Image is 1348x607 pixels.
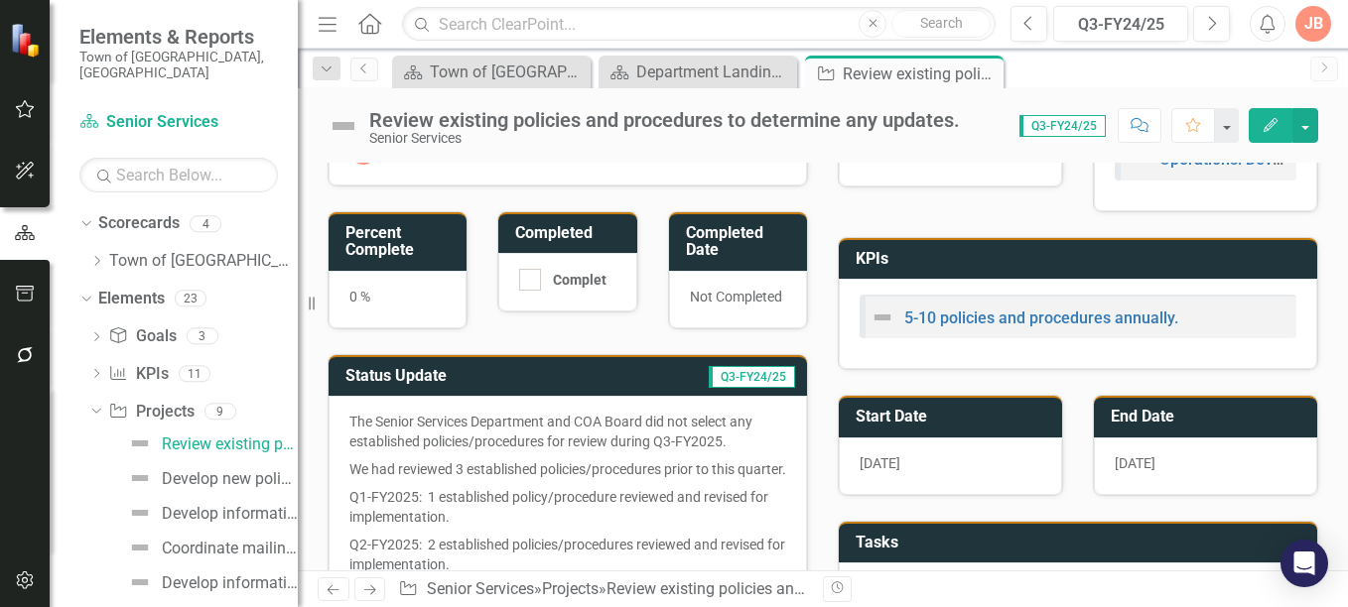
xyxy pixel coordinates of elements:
a: Town of [GEOGRAPHIC_DATA] Page [397,60,586,84]
a: Review existing policies and procedures to determine any updates. [123,427,298,459]
h3: Tasks [856,534,1307,551]
a: Develop new policies and procedures. [123,462,298,494]
h3: Completed Date [686,224,797,259]
div: 0 % [329,271,467,328]
div: Open Intercom Messenger [1281,540,1328,587]
img: Not Defined [871,305,894,329]
a: Develop informational welcome letter to residents age [DEMOGRAPHIC_DATA]+ who are not currently e... [123,497,298,529]
div: Department Landing Page [636,60,792,84]
img: Not Defined [128,501,152,525]
a: Elements [98,288,165,310]
a: Town of [GEOGRAPHIC_DATA] [109,250,298,273]
span: Search [920,15,963,31]
div: Review existing policies and procedures to determine any updates. [607,579,1070,598]
img: Not Defined [128,431,152,455]
span: [DATE] [860,455,900,471]
a: Projects [542,579,599,598]
p: We had reviewed 3 established policies/procedures prior to this quarter. [349,455,786,483]
a: Scorecards [98,212,180,235]
h3: Percent Complete [345,224,457,259]
a: Projects [108,401,194,424]
img: Not Defined [128,570,152,594]
button: Q3-FY24/25 [1053,6,1188,42]
h3: Status Update [345,367,587,385]
img: ClearPoint Strategy [10,23,45,58]
div: Review existing policies and procedures to determine any updates. [369,109,960,131]
div: 23 [175,291,206,307]
button: Search [891,10,991,38]
span: Q3-FY24/25 [709,366,795,388]
div: Develop informational welcome letter to residents age [DEMOGRAPHIC_DATA]+ who are not currently e... [162,505,298,523]
h3: End Date [1111,408,1307,425]
img: Not Defined [128,466,152,490]
a: Senior Services [79,111,278,134]
img: Not Defined [328,110,359,142]
a: Senior Services [427,579,534,598]
div: Not Completed [669,271,807,328]
div: » » [398,578,808,601]
div: 11 [179,365,210,382]
p: Q1-FY2025: 1 established policy/procedure reviewed and revised for implementation. [349,483,786,531]
input: Search Below... [79,158,278,192]
a: Develop informational welcome letter to residents turning age [DEMOGRAPHIC_DATA]. [123,566,298,598]
div: 4 [190,215,221,232]
div: Coordinate mailing distribution. [162,540,298,557]
a: Goals [108,325,176,348]
div: 3 [187,328,218,345]
p: Q2-FY2025: 2 established policies/procedures reviewed and revised for implementation. [349,531,786,578]
small: Town of [GEOGRAPHIC_DATA], [GEOGRAPHIC_DATA] [79,49,278,81]
div: Senior Services [369,131,960,146]
div: Town of [GEOGRAPHIC_DATA] Page [430,60,586,84]
div: 9 [204,403,236,420]
h3: Start Date [856,408,1052,425]
div: Review existing policies and procedures to determine any updates. [162,435,298,453]
a: Coordinate mailing distribution. [123,532,298,563]
span: Q3-FY24/25 [1019,115,1106,137]
span: Elements & Reports [79,25,278,49]
input: Search ClearPoint... [402,7,996,42]
div: Q3-FY24/25 [1060,13,1181,37]
img: Not Defined [128,536,152,559]
button: JB [1295,6,1331,42]
a: Department Landing Page [604,60,792,84]
span: [DATE] [1115,455,1155,471]
h3: KPIs [856,250,1307,268]
h3: Completed [515,224,626,242]
div: Develop informational welcome letter to residents turning age [DEMOGRAPHIC_DATA]. [162,574,298,592]
p: The Senior Services Department and COA Board did not select any established policies/procedures f... [349,412,786,455]
a: 5-10 policies and procedures annually. [904,308,1178,327]
div: Review existing policies and procedures to determine any updates. [843,61,999,86]
div: Develop new policies and procedures. [162,470,298,488]
a: KPIs [108,363,168,386]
